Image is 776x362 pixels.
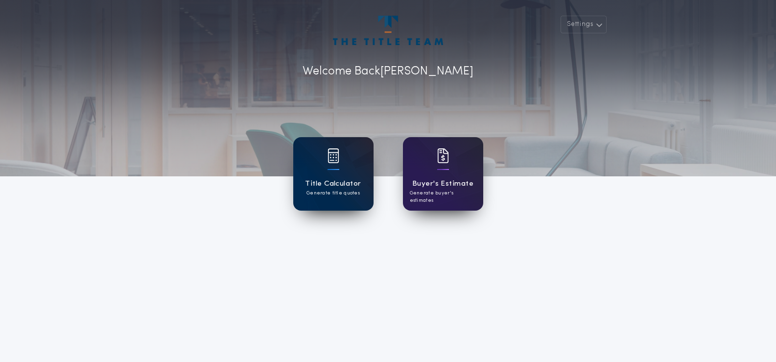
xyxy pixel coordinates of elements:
[403,137,483,211] a: card iconBuyer's EstimateGenerate buyer's estimates
[412,178,473,190] h1: Buyer's Estimate
[303,63,473,80] p: Welcome Back [PERSON_NAME]
[333,16,443,45] img: account-logo
[305,178,361,190] h1: Title Calculator
[561,16,607,33] button: Settings
[410,190,476,204] p: Generate buyer's estimates
[328,148,339,163] img: card icon
[293,137,374,211] a: card iconTitle CalculatorGenerate title quotes
[437,148,449,163] img: card icon
[306,190,360,197] p: Generate title quotes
